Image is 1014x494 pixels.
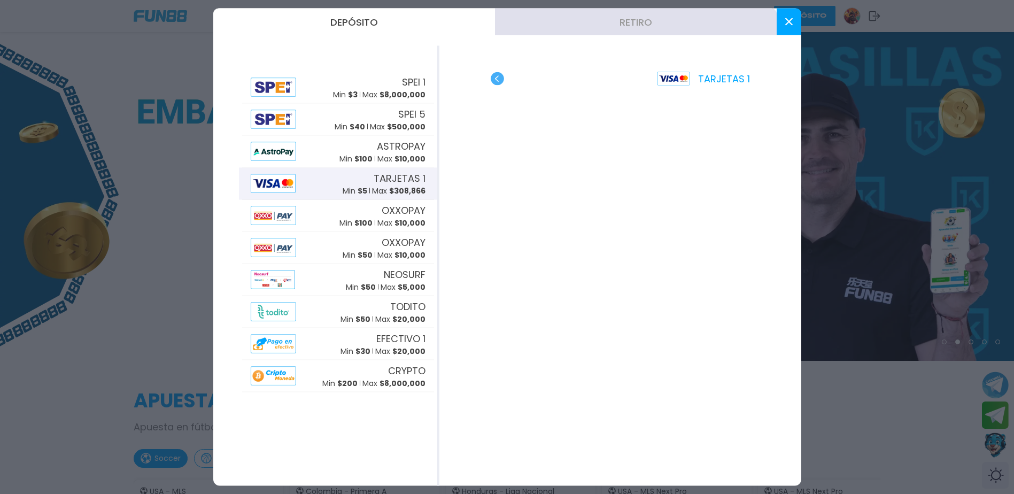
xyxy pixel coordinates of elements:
span: $ 10,000 [394,217,425,228]
img: Alipay [251,142,297,161]
span: $ 10,000 [394,249,425,260]
p: Max [362,89,425,100]
button: Depósito [213,9,495,35]
p: Max [377,153,425,164]
img: Alipay [251,174,296,193]
span: $ 3 [348,89,358,99]
p: Min [340,345,370,357]
span: $ 500,000 [387,121,425,132]
img: Alipay [251,110,297,129]
p: Max [377,217,425,228]
button: AlipayTODITOMin $50Max $20,000 [239,296,437,328]
img: Alipay [251,303,297,321]
img: Alipay [251,335,297,353]
p: TARJETAS 1 [657,72,750,86]
button: AlipayNEOSURFMin $50Max $5,000 [239,264,437,296]
button: AlipayASTROPAYMin $100Max $10,000 [239,136,437,168]
span: $ 100 [354,153,373,164]
span: TARJETAS 1 [374,171,425,185]
span: $ 20,000 [392,313,425,324]
span: $ 10,000 [394,153,425,164]
button: AlipaySPEI 1Min $3Max $8,000,000 [239,72,437,104]
p: Min [322,377,358,389]
button: AlipaySPEI 5Min $40Max $500,000 [239,104,437,136]
p: Min [335,121,365,132]
p: Max [362,377,425,389]
span: ASTROPAY [377,138,425,153]
span: $ 8,000,000 [380,89,425,99]
img: Alipay [251,271,295,289]
p: Max [381,281,425,292]
button: AlipayOXXOPAYMin $100Max $10,000 [239,200,437,232]
span: NEOSURF [384,267,425,281]
img: Alipay [251,206,297,225]
span: $ 50 [358,249,373,260]
span: OXXOPAY [382,235,425,249]
span: OXXOPAY [382,203,425,217]
span: $ 50 [361,281,376,292]
p: Min [339,153,373,164]
span: SPEI 5 [398,106,425,121]
button: AlipayCRYPTOMin $200Max $8,000,000 [239,360,437,392]
p: Min [333,89,358,100]
span: TODITO [390,299,425,313]
p: Min [339,217,373,228]
span: $ 50 [355,313,370,324]
p: Max [375,345,425,357]
span: $ 5,000 [398,281,425,292]
p: Min [343,185,367,196]
p: Max [372,185,425,196]
button: AlipayOXXOPAYMin $50Max $10,000 [239,232,437,264]
p: Min [343,249,373,260]
button: AlipayTARJETAS 1Min $5Max $308,866 [239,168,437,200]
button: Retiro [495,9,777,35]
p: Min [346,281,376,292]
p: Min [340,313,370,325]
span: EFECTIVO 1 [376,331,425,345]
span: $ 8,000,000 [380,377,425,388]
img: Platform Logo [657,72,690,86]
span: SPEI 1 [402,74,425,89]
img: Alipay [251,367,297,385]
span: $ 30 [355,345,370,356]
span: $ 40 [350,121,365,132]
p: Max [370,121,425,132]
span: $ 308,866 [389,185,425,196]
span: $ 5 [358,185,367,196]
p: Max [377,249,425,260]
img: Alipay [251,78,297,97]
button: AlipayEFECTIVO 1Min $30Max $20,000 [239,328,437,360]
span: CRYPTO [388,363,425,377]
p: Max [375,313,425,325]
img: Alipay [251,238,297,257]
span: $ 20,000 [392,345,425,356]
span: $ 100 [354,217,373,228]
span: $ 200 [337,377,358,388]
